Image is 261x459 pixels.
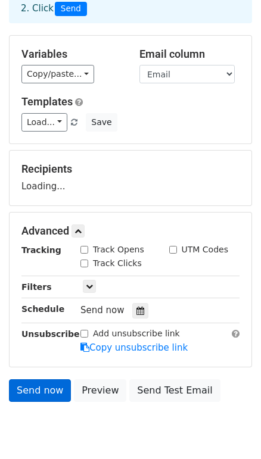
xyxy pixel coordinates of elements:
[201,402,261,459] div: Widżet czatu
[93,327,180,340] label: Add unsubscribe link
[21,245,61,255] strong: Tracking
[21,113,67,132] a: Load...
[93,243,144,256] label: Track Opens
[21,65,94,83] a: Copy/paste...
[129,379,220,402] a: Send Test Email
[21,282,52,292] strong: Filters
[86,113,117,132] button: Save
[182,243,228,256] label: UTM Codes
[21,329,80,339] strong: Unsubscribe
[21,163,240,193] div: Loading...
[21,224,240,238] h5: Advanced
[93,257,142,270] label: Track Clicks
[21,163,240,176] h5: Recipients
[80,305,125,316] span: Send now
[21,95,73,108] a: Templates
[9,379,71,402] a: Send now
[21,304,64,314] strong: Schedule
[55,2,87,16] span: Send
[74,379,126,402] a: Preview
[80,342,188,353] a: Copy unsubscribe link
[139,48,240,61] h5: Email column
[201,402,261,459] iframe: Chat Widget
[21,48,122,61] h5: Variables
